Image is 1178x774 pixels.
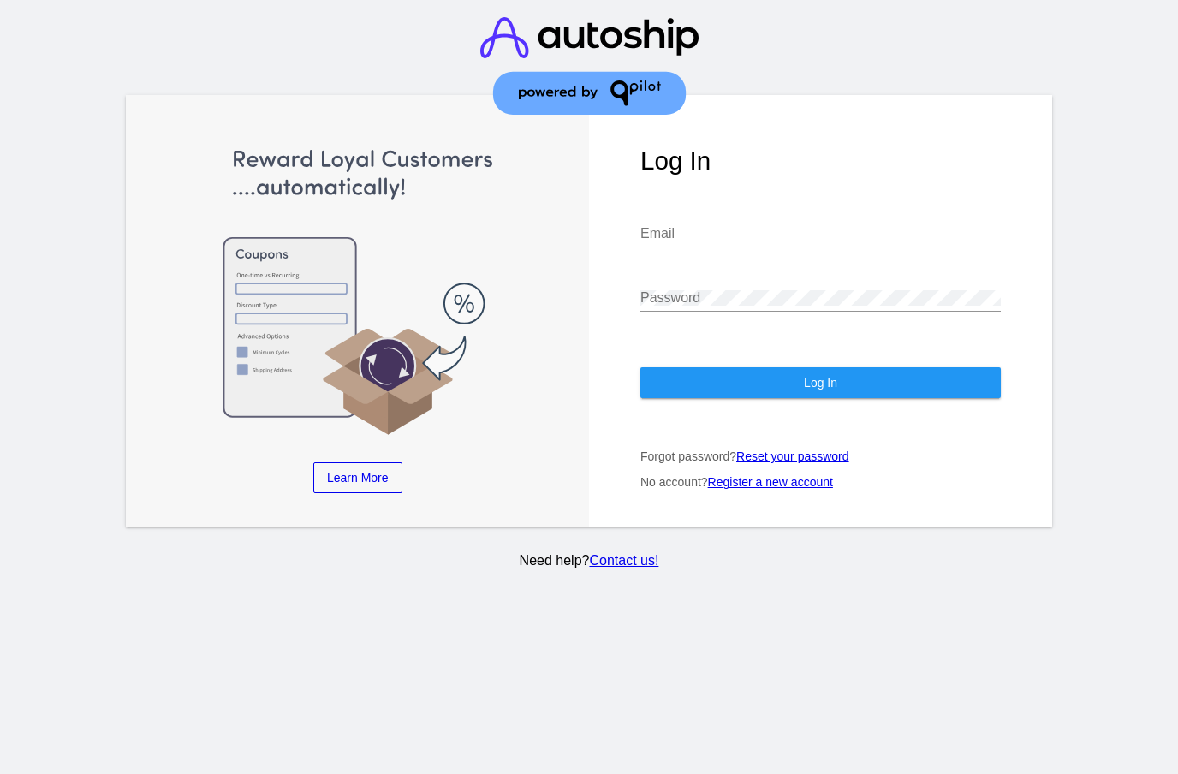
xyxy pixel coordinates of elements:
span: Log In [804,376,837,390]
a: Reset your password [736,450,849,463]
a: Register a new account [708,475,833,489]
h1: Log In [640,146,1001,176]
p: Need help? [122,553,1056,569]
span: Learn More [327,471,389,485]
p: No account? [640,475,1001,489]
button: Log In [640,367,1001,398]
a: Contact us! [589,553,658,568]
img: Apply Coupons Automatically to Scheduled Orders with QPilot [177,146,538,437]
input: Email [640,226,1001,241]
a: Learn More [313,462,402,493]
p: Forgot password? [640,450,1001,463]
